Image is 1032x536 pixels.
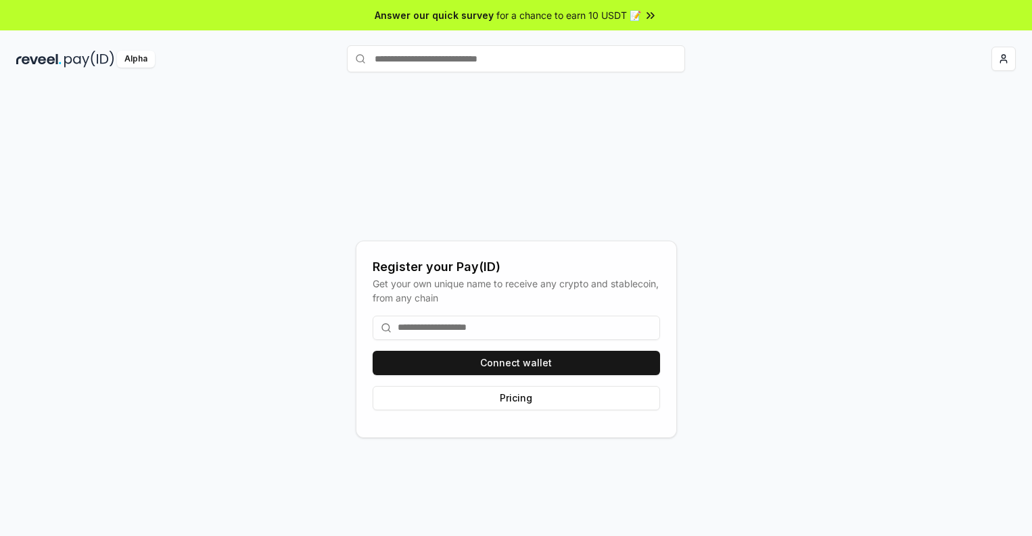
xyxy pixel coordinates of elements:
div: Get your own unique name to receive any crypto and stablecoin, from any chain [373,276,660,305]
button: Connect wallet [373,351,660,375]
span: Answer our quick survey [375,8,494,22]
div: Alpha [117,51,155,68]
span: for a chance to earn 10 USDT 📝 [496,8,641,22]
img: reveel_dark [16,51,62,68]
img: pay_id [64,51,114,68]
div: Register your Pay(ID) [373,258,660,276]
button: Pricing [373,386,660,410]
